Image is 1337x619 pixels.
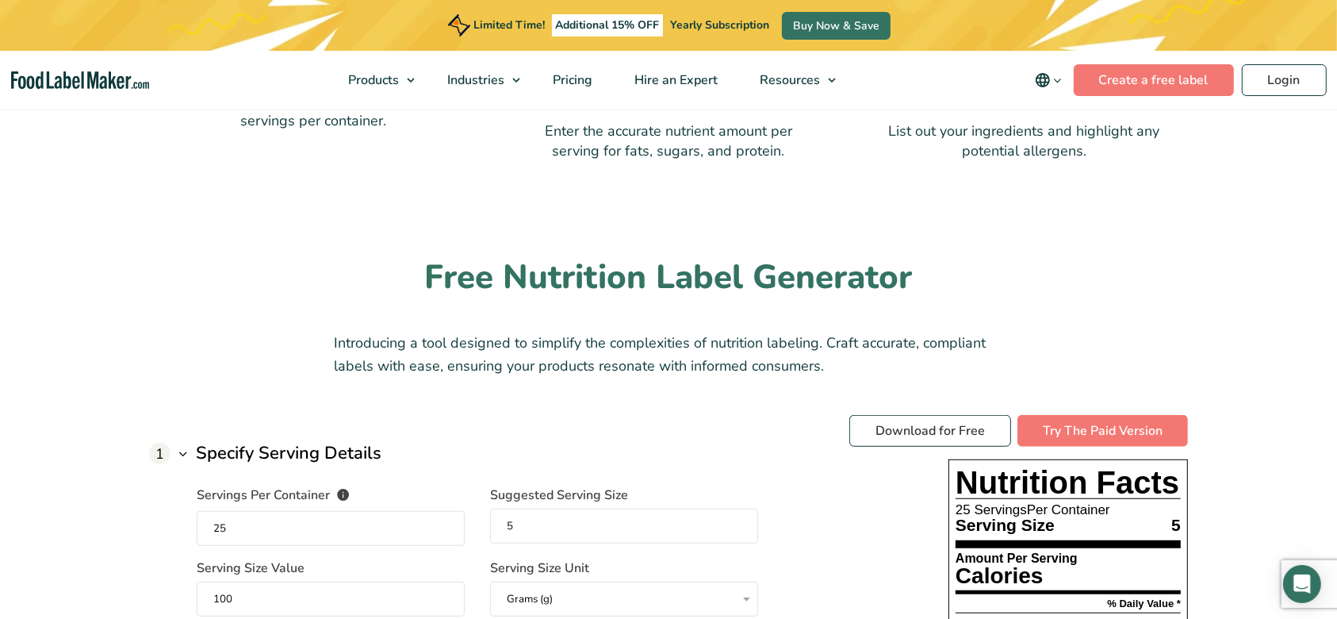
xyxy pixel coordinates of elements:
[490,486,628,505] span: Suggested Serving Size
[782,12,891,40] a: Buy Now & Save
[197,559,305,578] span: Serving Size Value
[533,51,611,110] a: Pricing
[975,502,1027,517] span: Servings
[490,509,758,544] input: Example: Cup, Tbsp, Bottle...
[956,565,1078,587] p: Calories
[530,121,807,161] p: Enter the accurate nutrient amount per serving for fats, sugars, and protein.
[149,256,1188,300] h2: Free Nutrition Label Generator
[490,559,589,578] span: Serving Size Unit
[549,71,595,89] span: Pricing
[1017,415,1188,447] a: Try The Paid Version
[670,17,769,33] span: Yearly Subscription
[149,443,170,464] span: 1
[197,511,465,546] input: Example: 6
[334,332,1002,378] p: Introducing a tool designed to simplify the complexities of nutrition labeling. Craft accurate, c...
[956,517,1058,533] p: Serving Size
[1171,516,1181,534] span: 5
[630,71,720,89] span: Hire an Expert
[956,467,1181,498] p: Nutrition Facts
[344,71,401,89] span: Products
[552,14,664,37] span: Additional 15% OFF
[174,91,452,131] p: Define the serving size and number of servings per container.
[615,51,736,110] a: Hire an Expert
[196,440,381,467] h3: Specify Serving Details
[849,415,1011,447] a: Download for Free
[1242,64,1327,96] a: Login
[756,71,822,89] span: Resources
[427,51,529,110] a: Industries
[197,486,330,507] span: Servings Per Container
[885,121,1163,161] p: List out your ingredients and highlight any potential allergens.
[1108,598,1182,609] p: % Daily Value *
[956,502,971,517] span: 25
[956,503,1181,517] p: Per Container
[956,552,1078,565] p: Amount Per Serving
[197,582,465,617] input: Example: 8
[328,51,423,110] a: Products
[740,51,845,110] a: Resources
[473,17,545,33] span: Limited Time!
[443,71,507,89] span: Industries
[1283,565,1321,603] div: Open Intercom Messenger
[1074,64,1234,96] a: Create a free label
